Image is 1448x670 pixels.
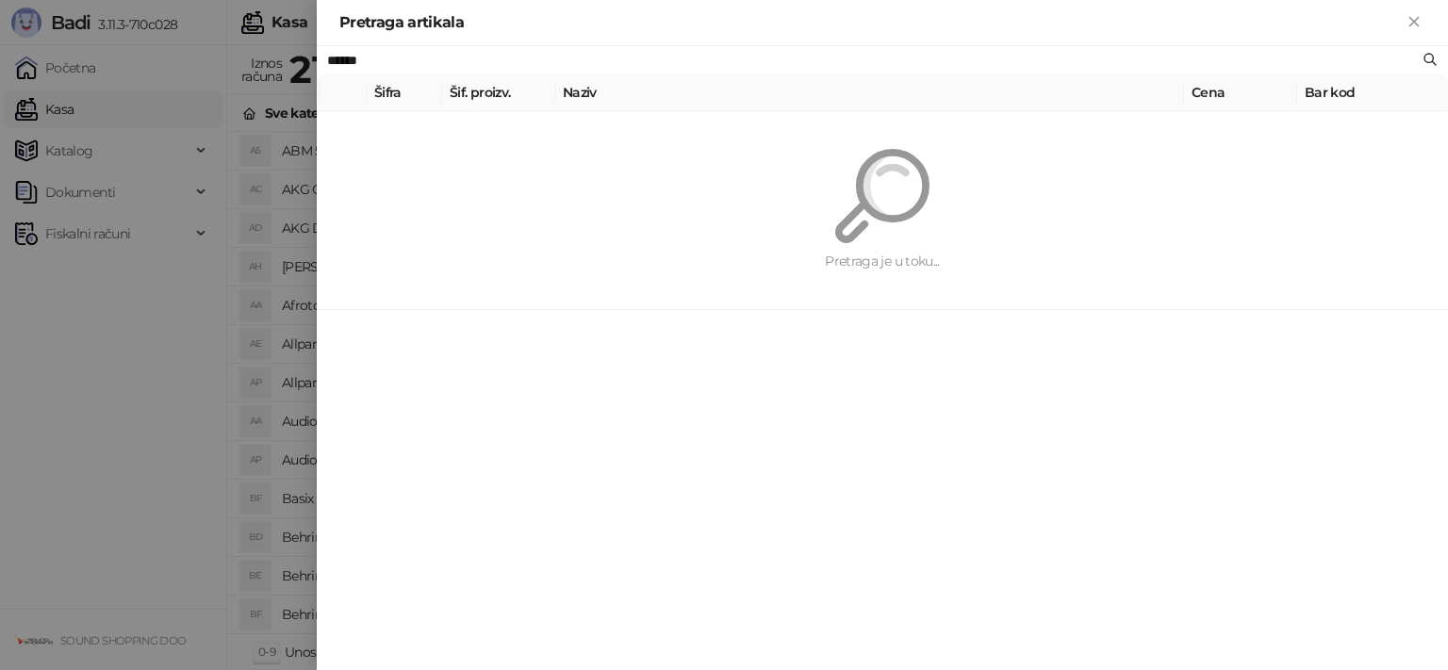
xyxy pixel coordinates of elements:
[367,74,442,111] th: Šifra
[1184,74,1297,111] th: Cena
[362,251,1403,271] div: Pretraga je u toku...
[339,11,1403,34] div: Pretraga artikala
[442,74,555,111] th: Šif. proizv.
[555,74,1184,111] th: Naziv
[1403,11,1425,34] button: Zatvori
[1297,74,1448,111] th: Bar kod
